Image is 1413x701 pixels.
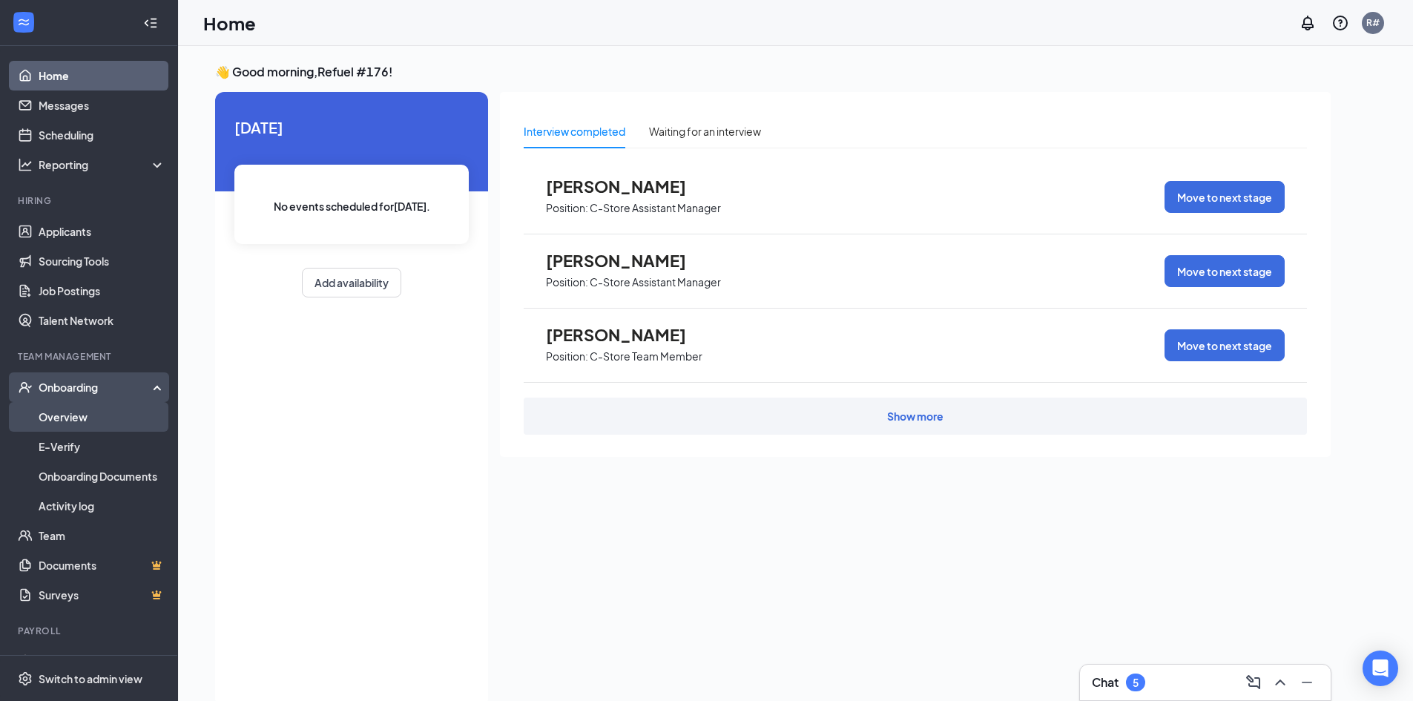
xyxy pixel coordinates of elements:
svg: UserCheck [18,380,33,395]
a: Talent Network [39,306,165,335]
span: [PERSON_NAME] [546,251,709,270]
h1: Home [203,10,256,36]
a: Messages [39,90,165,120]
svg: Collapse [143,16,158,30]
div: Onboarding [39,380,153,395]
div: 5 [1133,677,1139,689]
svg: ComposeMessage [1245,674,1262,691]
svg: Notifications [1299,14,1317,32]
button: Move to next stage [1165,255,1285,287]
div: Interview completed [524,123,625,139]
p: C-Store Team Member [590,349,702,363]
h3: Chat [1092,674,1119,691]
div: Switch to admin view [39,671,142,686]
a: Home [39,61,165,90]
button: Move to next stage [1165,329,1285,361]
button: Add availability [302,268,401,297]
div: R# [1366,16,1380,29]
a: Applicants [39,217,165,246]
a: Sourcing Tools [39,246,165,276]
button: Minimize [1295,671,1319,694]
svg: Minimize [1298,674,1316,691]
p: Position: [546,349,588,363]
svg: WorkstreamLogo [16,15,31,30]
svg: Analysis [18,157,33,172]
p: C-Store Assistant Manager [590,275,721,289]
div: Payroll [18,625,162,637]
a: Overview [39,402,165,432]
a: DocumentsCrown [39,550,165,580]
a: Onboarding Documents [39,461,165,491]
a: PayrollCrown [39,647,165,677]
div: Waiting for an interview [649,123,761,139]
span: [DATE] [234,116,469,139]
p: Position: [546,275,588,289]
a: Job Postings [39,276,165,306]
h3: 👋 Good morning, Refuel #176 ! [215,64,1331,80]
a: E-Verify [39,432,165,461]
a: Activity log [39,491,165,521]
button: Move to next stage [1165,181,1285,213]
div: Hiring [18,194,162,207]
div: Open Intercom Messenger [1363,651,1398,686]
button: ComposeMessage [1242,671,1265,694]
a: Team [39,521,165,550]
p: C-Store Assistant Manager [590,201,721,215]
div: Show more [887,409,943,424]
p: Position: [546,201,588,215]
span: [PERSON_NAME] [546,177,709,196]
button: ChevronUp [1268,671,1292,694]
svg: Settings [18,671,33,686]
span: [PERSON_NAME] [546,325,709,344]
svg: ChevronUp [1271,674,1289,691]
a: SurveysCrown [39,580,165,610]
div: Team Management [18,350,162,363]
a: Scheduling [39,120,165,150]
svg: QuestionInfo [1331,14,1349,32]
div: Reporting [39,157,166,172]
span: No events scheduled for [DATE] . [274,198,430,214]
